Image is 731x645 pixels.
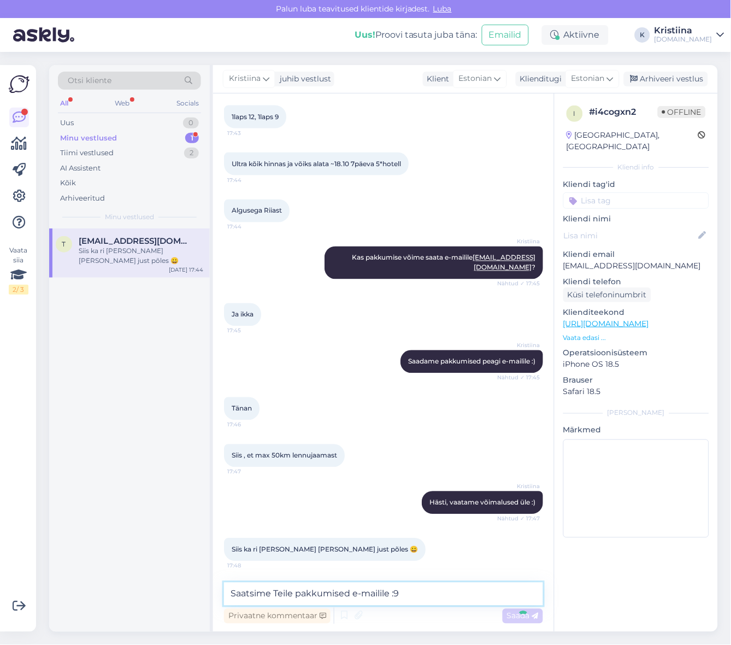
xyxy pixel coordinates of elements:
img: Askly Logo [9,74,30,95]
div: Proovi tasuta juba täna: [355,28,477,42]
span: 17:44 [227,176,268,184]
div: Minu vestlused [60,133,117,144]
p: [EMAIL_ADDRESS][DOMAIN_NAME] [563,260,709,272]
span: Luba [430,4,455,14]
span: Saadame pakkumised peagi e-mailile :) [408,357,535,366]
span: Kristiina [499,342,540,350]
div: 1 [185,133,199,144]
div: Kliendi info [563,162,709,172]
button: Emailid [482,25,529,45]
span: 17:48 [227,562,268,570]
div: # i4cogxn2 [589,105,658,119]
span: t [62,240,66,248]
div: K [635,27,650,43]
div: Kristiina [655,26,712,35]
span: 17:47 [227,468,268,476]
a: [URL][DOMAIN_NAME] [563,319,649,329]
div: [DATE] 17:44 [169,266,203,274]
p: Operatsioonisüsteem [563,347,709,359]
input: Lisa tag [563,192,709,209]
span: 17:43 [227,129,268,137]
a: Kristiina[DOMAIN_NAME] [655,26,724,44]
span: taagmotors@gmail.com [79,236,192,246]
div: Klient [423,73,450,85]
span: Estonian [571,73,605,85]
span: Estonian [459,73,492,85]
span: Hästi, vaatame võimalused üle :) [429,499,535,507]
div: Arhiveeritud [60,193,105,204]
span: 17:45 [227,327,268,335]
span: Nähtud ✓ 17:45 [497,374,540,382]
span: Nähtud ✓ 17:45 [497,280,540,288]
p: Brauser [563,374,709,386]
span: 1laps 12, 1laps 9 [232,113,279,121]
span: Tänan [232,404,252,413]
div: Uus [60,118,74,128]
span: Otsi kliente [68,75,111,86]
div: Aktiivne [542,25,609,45]
div: Klienditugi [516,73,562,85]
div: Tiimi vestlused [60,148,114,159]
p: Klienditeekond [563,307,709,318]
div: 2 / 3 [9,285,28,295]
input: Lisa nimi [564,230,697,242]
span: Algusega Riiast [232,207,282,215]
span: Kristiina [229,73,261,85]
p: Kliendi telefon [563,276,709,288]
div: juhib vestlust [275,73,331,85]
a: [EMAIL_ADDRESS][DOMAIN_NAME] [473,254,535,272]
b: Uus! [355,30,375,40]
span: 17:46 [227,421,268,429]
span: Nähtud ✓ 17:47 [497,515,540,523]
div: 2 [184,148,199,159]
div: Web [113,96,132,110]
div: [GEOGRAPHIC_DATA], [GEOGRAPHIC_DATA] [567,130,698,153]
p: Kliendi nimi [563,213,709,225]
p: Märkmed [563,425,709,436]
div: [PERSON_NAME] [563,408,709,418]
p: Safari 18.5 [563,386,709,397]
span: Minu vestlused [105,212,154,222]
span: Kristiina [499,238,540,246]
p: Kliendi tag'id [563,179,709,190]
span: Ja ikka [232,310,254,319]
div: Arhiveeri vestlus [624,72,708,86]
p: Kliendi email [563,249,709,260]
span: Kristiina [499,483,540,491]
div: 0 [183,118,199,128]
span: i [574,109,576,118]
div: Kõik [60,178,76,189]
span: Siis , et max 50km lennujaamast [232,451,337,460]
div: Siis ka ri [PERSON_NAME] [PERSON_NAME] just põles 😀 [79,246,203,266]
div: All [58,96,70,110]
div: Vaata siia [9,245,28,295]
span: 17:44 [227,223,268,231]
p: Vaata edasi ... [563,333,709,343]
div: Küsi telefoninumbrit [563,288,651,302]
span: Ultra kõik hinnas ja võiks alata ~18.10 7päeva 5*hotell [232,160,401,168]
div: [DOMAIN_NAME] [655,35,712,44]
p: iPhone OS 18.5 [563,359,709,370]
div: Socials [174,96,201,110]
span: Kas pakkumise võime saata e-mailile ? [352,254,535,272]
span: Offline [658,106,706,118]
div: AI Assistent [60,163,101,174]
span: Siis ka ri [PERSON_NAME] [PERSON_NAME] just põles 😀 [232,546,418,554]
